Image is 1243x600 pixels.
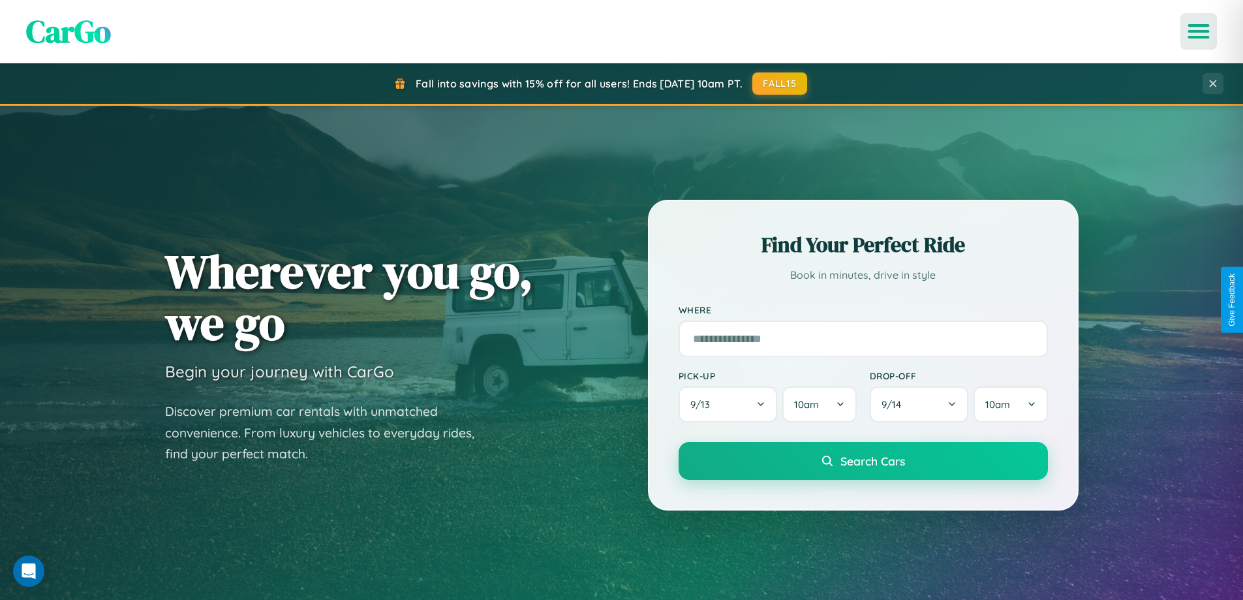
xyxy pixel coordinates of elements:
button: FALL15 [752,72,807,95]
span: Search Cars [840,454,905,468]
span: Fall into savings with 15% off for all users! Ends [DATE] 10am PT. [416,77,743,90]
label: Where [679,304,1048,315]
button: 10am [974,387,1047,422]
h1: Wherever you go, we go [165,245,533,349]
span: 10am [794,398,819,411]
button: 10am [782,387,856,422]
p: Book in minutes, drive in style [679,266,1048,285]
button: Search Cars [679,442,1048,480]
label: Drop-off [870,370,1048,381]
button: 9/14 [870,387,969,422]
h3: Begin your journey with CarGo [165,362,394,381]
div: Open Intercom Messenger [13,556,44,587]
h2: Find Your Perfect Ride [679,230,1048,259]
button: Open menu [1180,13,1217,50]
span: 10am [985,398,1010,411]
span: 9 / 13 [690,398,716,411]
span: CarGo [26,10,111,53]
p: Discover premium car rentals with unmatched convenience. From luxury vehicles to everyday rides, ... [165,401,491,465]
label: Pick-up [679,370,857,381]
div: Give Feedback [1227,274,1236,326]
button: 9/13 [679,387,778,422]
span: 9 / 14 [882,398,908,411]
